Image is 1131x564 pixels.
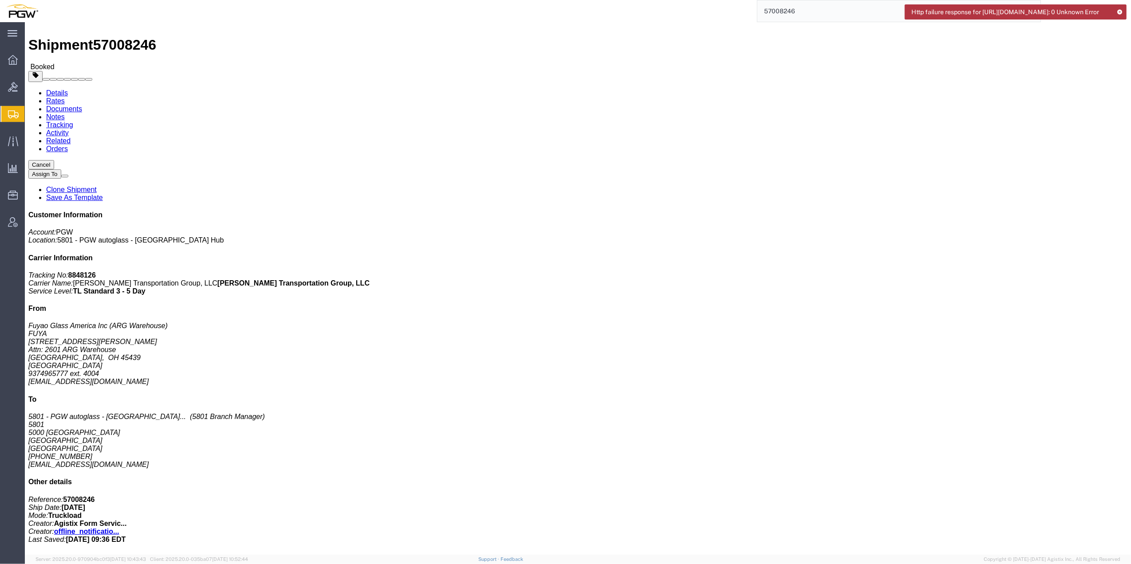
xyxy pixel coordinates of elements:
span: [DATE] 10:43:43 [110,556,146,562]
input: Search for shipment number, reference number [757,0,1027,22]
span: [DATE] 10:52:44 [212,556,248,562]
span: Http failure response for [URL][DOMAIN_NAME]: 0 Unknown Error [911,8,1099,17]
a: Support [478,556,500,562]
a: Feedback [500,556,523,562]
span: Server: 2025.20.0-970904bc0f3 [35,556,146,562]
span: Client: 2025.20.0-035ba07 [150,556,248,562]
span: Copyright © [DATE]-[DATE] Agistix Inc., All Rights Reserved [984,556,1120,563]
iframe: FS Legacy Container [25,22,1131,555]
img: logo [6,4,38,18]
